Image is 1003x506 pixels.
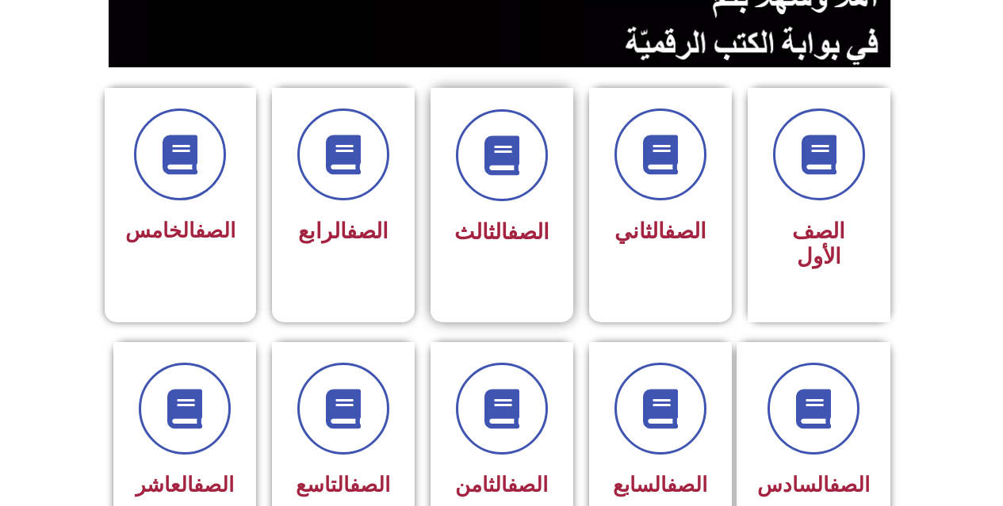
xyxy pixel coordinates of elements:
a: الصف [350,473,390,496]
a: الصف [664,219,706,244]
span: الثاني [614,219,706,244]
span: الخامس [125,219,235,242]
span: التاسع [296,473,390,496]
a: الصف [829,473,870,496]
span: الرابع [298,219,389,244]
span: الصف الأول [792,219,845,269]
span: السادس [757,473,870,496]
a: الصف [667,473,707,496]
span: الثامن [455,473,548,496]
a: الصف [193,473,234,496]
span: الثالث [454,219,549,245]
a: الصف [507,473,548,496]
span: العاشر [136,473,234,496]
a: الصف [346,219,389,244]
a: الصف [507,219,549,245]
a: الصف [195,219,235,242]
span: السابع [613,473,707,496]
